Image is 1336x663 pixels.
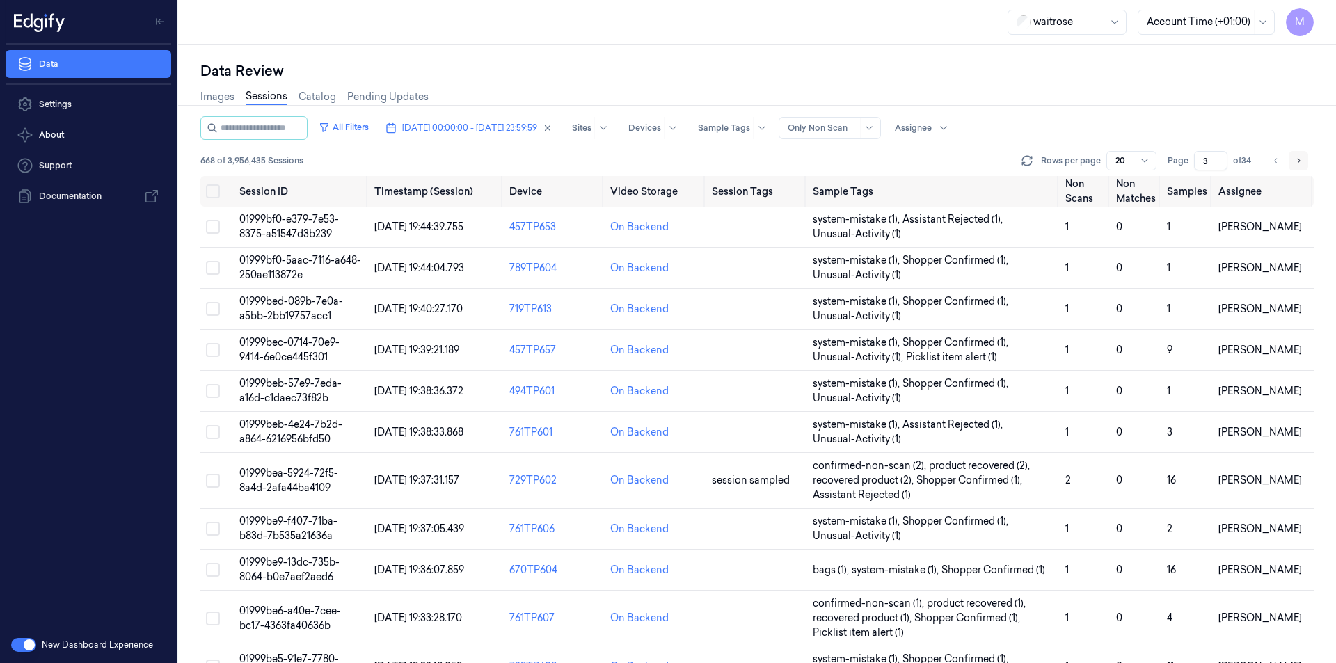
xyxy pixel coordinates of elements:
[1065,564,1069,576] span: 1
[813,417,902,432] span: system-mistake (1) ,
[1065,612,1069,624] span: 1
[1060,176,1111,207] th: Non Scans
[902,335,1011,350] span: Shopper Confirmed (1) ,
[1167,474,1176,486] span: 16
[206,261,220,275] button: Select row
[1218,564,1302,576] span: [PERSON_NAME]
[374,303,463,315] span: [DATE] 19:40:27.170
[6,182,171,210] a: Documentation
[374,564,464,576] span: [DATE] 19:36:07.859
[610,425,669,440] div: On Backend
[206,522,220,536] button: Select row
[927,596,1028,611] span: product recovered (1) ,
[1116,344,1122,356] span: 0
[6,121,171,149] button: About
[239,556,340,583] span: 01999be9-13dc-735b-8064-b0e7aef2aed6
[1116,221,1122,233] span: 0
[1167,262,1170,274] span: 1
[902,514,1011,529] span: Shopper Confirmed (1) ,
[610,220,669,234] div: On Backend
[239,254,361,281] span: 01999bf0-5aac-7116-a648-250ae113872e
[1167,612,1172,624] span: 4
[902,212,1005,227] span: Assistant Rejected (1) ,
[706,176,807,207] th: Session Tags
[1167,426,1172,438] span: 3
[902,417,1005,432] span: Assistant Rejected (1) ,
[813,596,927,611] span: confirmed-non-scan (1) ,
[239,377,342,404] span: 01999beb-57e9-7eda-a16d-c1daec73f82b
[610,302,669,317] div: On Backend
[813,391,901,406] span: Unusual-Activity (1)
[1289,151,1308,170] button: Go to next page
[610,522,669,536] div: On Backend
[902,253,1011,268] span: Shopper Confirmed (1) ,
[246,89,287,105] a: Sessions
[813,563,852,577] span: bags (1) ,
[369,176,504,207] th: Timestamp (Session)
[1218,522,1302,535] span: [PERSON_NAME]
[509,343,599,358] div: 457TP657
[206,474,220,488] button: Select row
[1116,564,1122,576] span: 0
[807,176,1060,207] th: Sample Tags
[380,117,558,139] button: [DATE] 00:00:00 - [DATE] 23:59:59
[509,220,599,234] div: 457TP653
[610,261,669,275] div: On Backend
[509,473,599,488] div: 729TP602
[1065,221,1069,233] span: 1
[914,611,1023,625] span: Shopper Confirmed (1) ,
[813,529,901,543] span: Unusual-Activity (1)
[374,221,463,233] span: [DATE] 19:44:39.755
[813,432,901,447] span: Unusual-Activity (1)
[610,473,669,488] div: On Backend
[906,350,997,365] span: Picklist item alert (1)
[402,122,537,134] span: [DATE] 00:00:00 - [DATE] 23:59:59
[239,213,339,240] span: 01999bf0-e379-7e53-8375-a51547d3b239
[200,90,234,104] a: Images
[605,176,706,207] th: Video Storage
[813,625,904,640] span: Picklist item alert (1)
[902,294,1011,309] span: Shopper Confirmed (1) ,
[6,50,171,78] a: Data
[509,302,599,317] div: 719TP613
[929,458,1033,473] span: product recovered (2) ,
[813,350,906,365] span: Unusual-Activity (1) ,
[1116,385,1122,397] span: 0
[206,302,220,316] button: Select row
[374,426,463,438] span: [DATE] 19:38:33.868
[1218,385,1302,397] span: [PERSON_NAME]
[813,473,916,488] span: recovered product (2) ,
[1111,176,1161,207] th: Non Matches
[1167,564,1176,576] span: 16
[1286,8,1314,36] button: M
[374,385,463,397] span: [DATE] 19:38:36.372
[6,90,171,118] a: Settings
[206,184,220,198] button: Select all
[239,605,341,632] span: 01999be6-a40e-7cee-bc17-4363fa40636b
[1218,426,1302,438] span: [PERSON_NAME]
[813,309,901,323] span: Unusual-Activity (1)
[6,152,171,179] a: Support
[206,563,220,577] button: Select row
[1065,426,1069,438] span: 1
[813,611,914,625] span: recovered product (1) ,
[1168,154,1188,167] span: Page
[902,376,1011,391] span: Shopper Confirmed (1) ,
[1218,612,1302,624] span: [PERSON_NAME]
[200,61,1314,81] div: Data Review
[1116,474,1122,486] span: 0
[813,253,902,268] span: system-mistake (1) ,
[1065,474,1071,486] span: 2
[1167,385,1170,397] span: 1
[1218,344,1302,356] span: [PERSON_NAME]
[1065,303,1069,315] span: 1
[852,563,941,577] span: system-mistake (1) ,
[1041,154,1101,167] p: Rows per page
[1065,262,1069,274] span: 1
[299,90,336,104] a: Catalog
[813,294,902,309] span: system-mistake (1) ,
[239,515,337,542] span: 01999be9-f407-71ba-b83d-7b535a21636a
[234,176,369,207] th: Session ID
[206,384,220,398] button: Select row
[610,384,669,399] div: On Backend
